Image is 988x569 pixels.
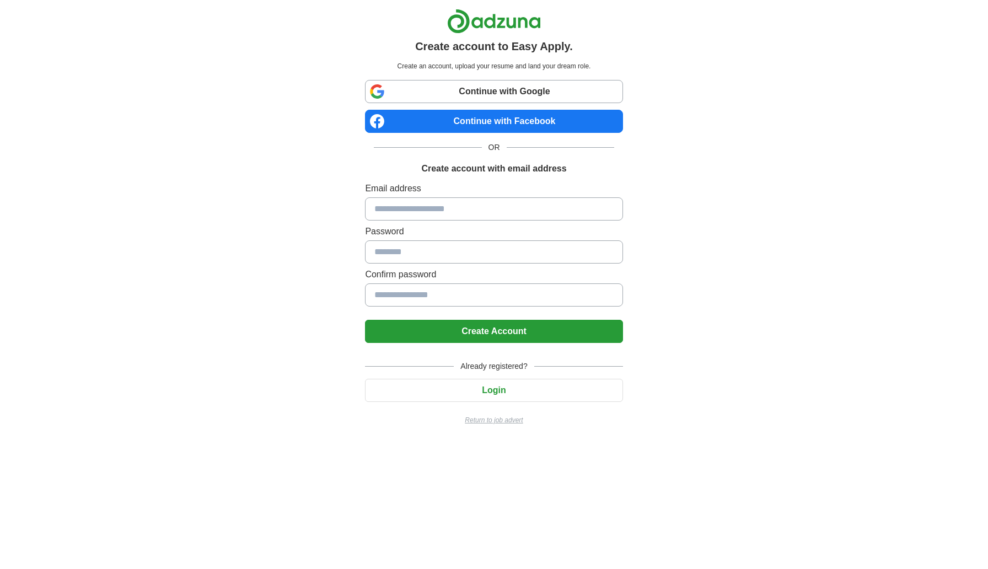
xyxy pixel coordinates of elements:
h1: Create account to Easy Apply. [415,38,573,55]
p: Create an account, upload your resume and land your dream role. [367,61,620,71]
label: Password [365,225,622,238]
span: OR [482,142,507,153]
a: Return to job advert [365,415,622,425]
button: Create Account [365,320,622,343]
a: Continue with Facebook [365,110,622,133]
label: Email address [365,182,622,195]
label: Confirm password [365,268,622,281]
button: Login [365,379,622,402]
span: Already registered? [454,361,534,372]
img: Adzuna logo [447,9,541,34]
a: Login [365,385,622,395]
h1: Create account with email address [421,162,566,175]
a: Continue with Google [365,80,622,103]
